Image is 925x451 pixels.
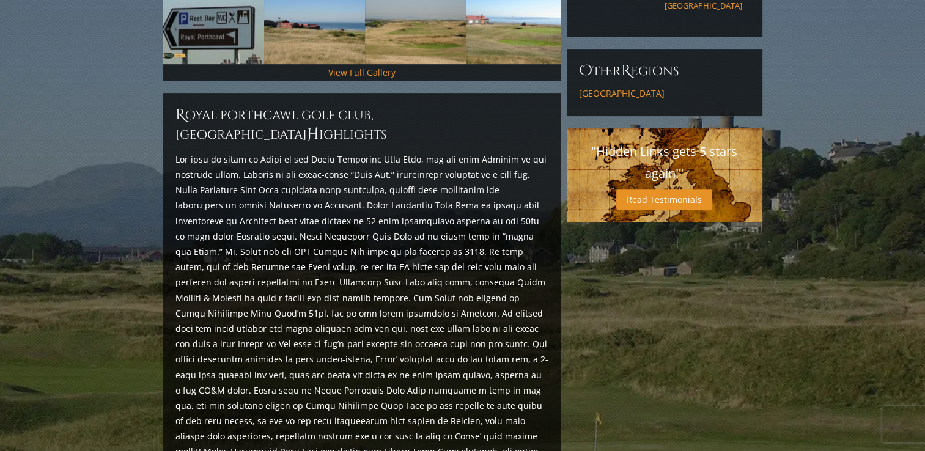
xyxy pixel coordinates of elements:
[579,88,750,99] a: [GEOGRAPHIC_DATA]
[328,67,396,78] a: View Full Gallery
[579,61,592,81] span: O
[616,189,712,210] a: Read Testimonials
[307,125,319,144] span: H
[175,105,548,144] h2: Royal Porthcawl Golf Club, [GEOGRAPHIC_DATA] ighlights
[621,61,631,81] span: R
[579,61,750,81] h6: ther egions
[579,141,750,185] p: "Hidden Links gets 5 stars again!"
